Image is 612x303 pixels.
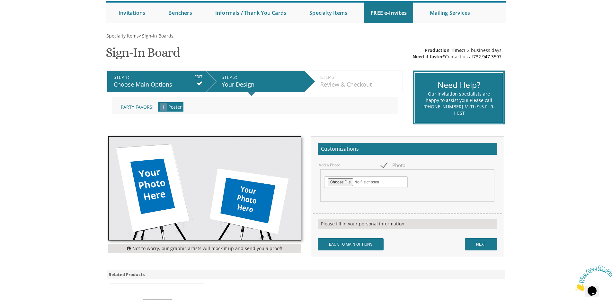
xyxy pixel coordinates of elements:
[107,270,505,279] div: Related Products
[423,3,476,23] a: Mailing Services
[412,47,501,60] div: 1-2 business days Contact us at
[114,80,202,89] div: Choose Main Options
[364,3,413,23] a: FREE e-Invites
[572,263,612,293] iframe: chat widget
[160,103,167,111] span: 1
[114,74,202,80] div: STEP 1:
[412,54,445,60] span: Need it faster?
[222,80,301,89] div: Your Design
[320,74,399,80] div: STEP 3:
[319,162,340,168] label: Add a Photo
[108,244,301,253] div: Not to worry, our graphic artists will mock it up and send you a proof!
[473,54,501,60] a: 732.947.3597
[142,33,173,39] span: Sign-In Boards
[139,33,173,39] span: >
[423,91,495,116] div: Our invitation specialists are happy to assist you! Please call [PHONE_NUMBER] M-Th 9-5 Fr 9-1 EST
[209,3,293,23] a: Informals / Thank You Cards
[162,3,199,23] a: Benchers
[320,80,399,89] div: Review & Checkout
[194,74,202,80] input: EDIT
[141,33,173,39] a: Sign-In Boards
[121,104,154,110] span: Party Favors:
[423,79,495,91] div: Need Help?
[109,137,301,240] img: sign-in-board.jpg
[106,33,139,39] a: Specialty Items
[112,3,152,23] a: Invitations
[3,3,42,28] img: Chat attention grabber
[106,46,180,64] h1: Sign-In Board
[381,161,405,169] span: Photo
[318,238,384,250] input: BACK TO MAIN OPTIONS
[318,219,497,229] div: Please fill in your personal information.
[465,238,497,250] input: NEXT
[425,47,463,53] span: Production Time:
[303,3,354,23] a: Specialty Items
[222,74,301,80] div: STEP 2:
[168,104,182,110] span: Poster
[318,143,497,155] h2: Customizations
